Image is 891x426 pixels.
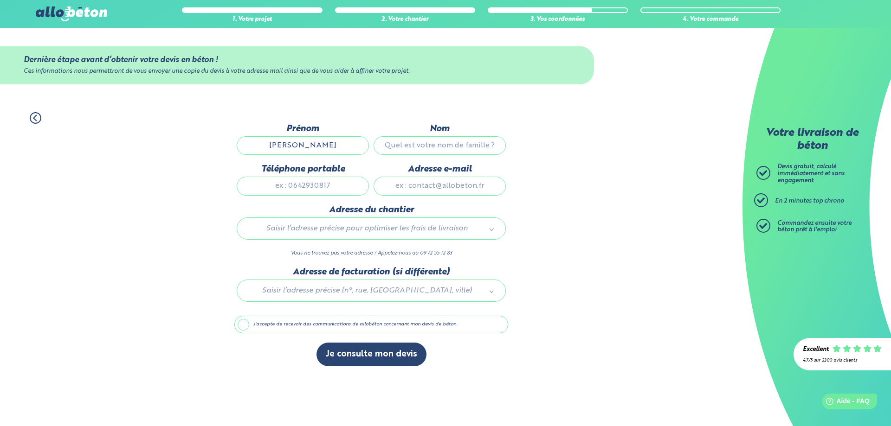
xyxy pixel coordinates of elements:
[182,16,322,23] div: 1. Votre projet
[237,136,369,155] input: Quel est votre prénom ?
[237,249,506,258] p: Vous ne trouvez pas votre adresse ? Appelez-nous au 09 72 55 12 83
[246,223,496,235] a: Saisir l’adresse précise pour optimiser les frais de livraison
[24,56,570,64] div: Dernière étape avant d’obtenir votre devis en béton !
[374,124,506,134] label: Nom
[237,124,369,134] label: Prénom
[24,68,570,75] div: Ces informations nous permettront de vous envoyer une copie du devis à votre adresse mail ainsi q...
[234,316,508,333] label: J'accepte de recevoir des communications de allobéton concernant mon devis de béton.
[237,177,369,195] input: ex : 0642930817
[374,136,506,155] input: Quel est votre nom de famille ?
[36,6,107,21] img: allobéton
[237,205,506,215] label: Adresse du chantier
[237,164,369,174] label: Téléphone portable
[640,16,781,23] div: 4. Votre commande
[335,16,475,23] div: 2. Votre chantier
[250,223,484,235] span: Saisir l’adresse précise pour optimiser les frais de livraison
[808,390,881,416] iframe: Help widget launcher
[374,177,506,195] input: ex : contact@allobeton.fr
[374,164,506,174] label: Adresse e-mail
[488,16,628,23] div: 3. Vos coordonnées
[316,343,426,366] button: Je consulte mon devis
